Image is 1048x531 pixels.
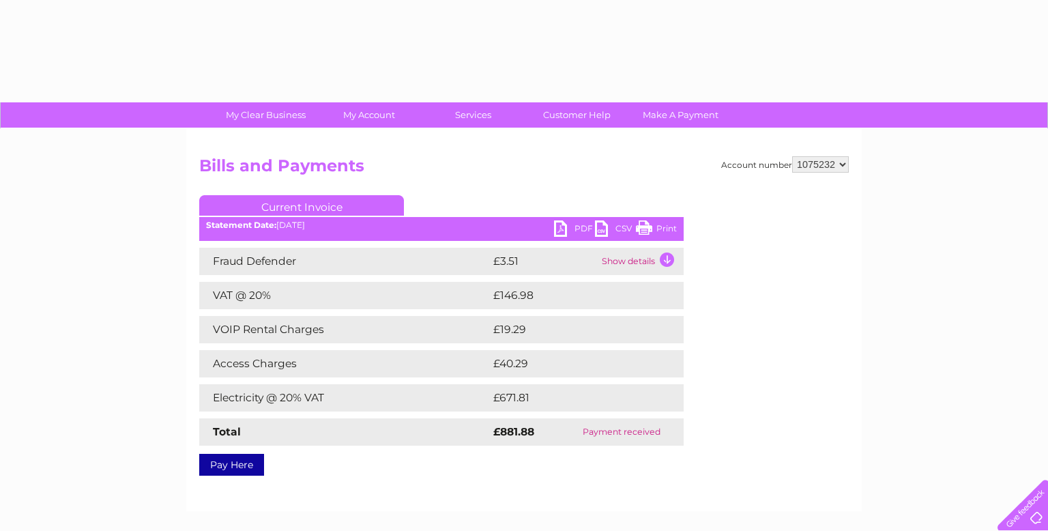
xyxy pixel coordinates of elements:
[490,282,659,309] td: £146.98
[490,350,656,377] td: £40.29
[554,220,595,240] a: PDF
[624,102,737,128] a: Make A Payment
[313,102,426,128] a: My Account
[213,425,241,438] strong: Total
[490,384,657,412] td: £671.81
[199,350,490,377] td: Access Charges
[199,248,490,275] td: Fraud Defender
[199,454,264,476] a: Pay Here
[636,220,677,240] a: Print
[199,156,849,182] h2: Bills and Payments
[199,282,490,309] td: VAT @ 20%
[490,316,655,343] td: £19.29
[199,384,490,412] td: Electricity @ 20% VAT
[199,195,404,216] a: Current Invoice
[199,316,490,343] td: VOIP Rental Charges
[595,220,636,240] a: CSV
[199,220,684,230] div: [DATE]
[598,248,684,275] td: Show details
[209,102,322,128] a: My Clear Business
[559,418,684,446] td: Payment received
[521,102,633,128] a: Customer Help
[490,248,598,275] td: £3.51
[206,220,276,230] b: Statement Date:
[721,156,849,173] div: Account number
[417,102,529,128] a: Services
[493,425,534,438] strong: £881.88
